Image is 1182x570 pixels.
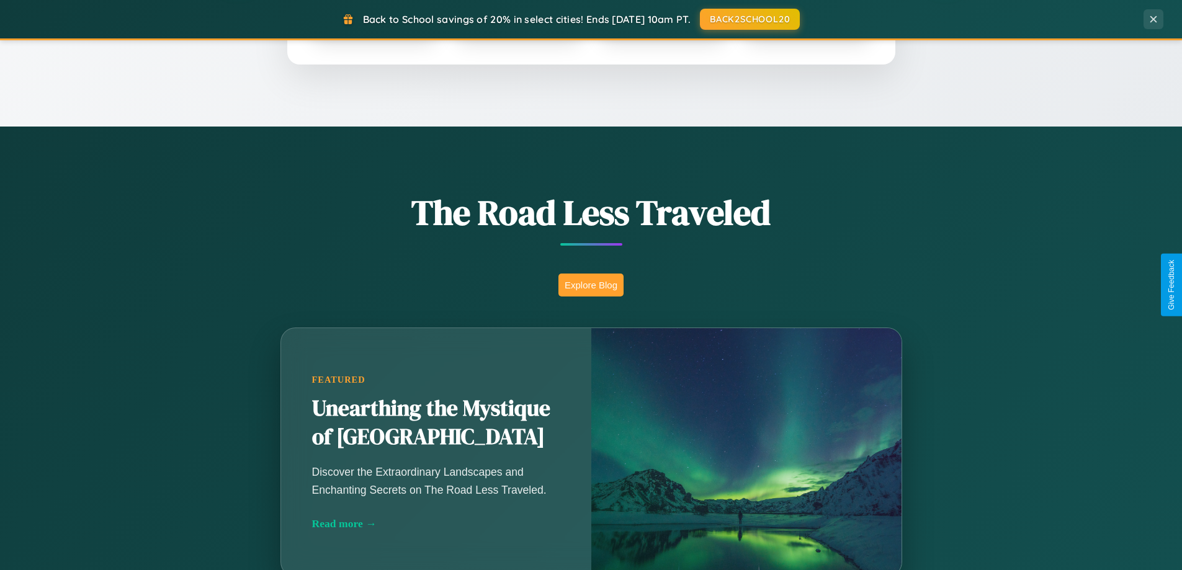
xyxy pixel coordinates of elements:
[312,375,560,385] div: Featured
[700,9,800,30] button: BACK2SCHOOL20
[219,189,964,236] h1: The Road Less Traveled
[363,13,691,25] span: Back to School savings of 20% in select cities! Ends [DATE] 10am PT.
[558,274,624,296] button: Explore Blog
[312,463,560,498] p: Discover the Extraordinary Landscapes and Enchanting Secrets on The Road Less Traveled.
[312,394,560,452] h2: Unearthing the Mystique of [GEOGRAPHIC_DATA]
[312,517,560,530] div: Read more →
[1167,260,1176,310] div: Give Feedback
